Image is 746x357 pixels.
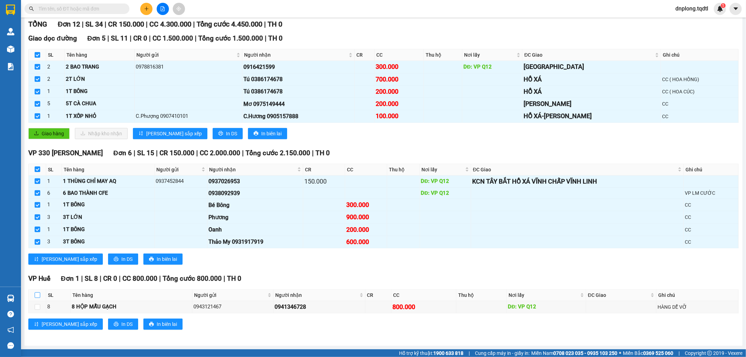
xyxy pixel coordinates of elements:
span: CC 1.500.000 [152,34,193,42]
span: Tổng cước 1.500.000 [198,34,263,42]
div: DĐ: VP Q12 [508,303,584,311]
button: aim [173,3,185,15]
button: caret-down [730,3,742,15]
div: 3 [47,213,61,222]
div: 0916421599 [243,63,354,71]
button: file-add [157,3,169,15]
span: Đơn 12 [58,20,80,28]
span: In biên lai [157,320,177,328]
div: 300.000 [376,62,422,72]
button: printerIn biên lai [143,319,183,330]
span: CC 4.300.000 [149,20,191,28]
div: 0937452844 [156,177,206,186]
div: 5 [47,100,63,108]
button: plus [140,3,152,15]
span: printer [254,131,258,136]
span: 1 [722,3,724,8]
span: Hỗ trợ kỹ thuật: [399,349,463,357]
span: | [678,349,680,357]
div: 0943121467 [193,303,272,311]
span: aim [176,6,181,11]
div: [GEOGRAPHIC_DATA] [524,62,660,72]
div: DĐ: VP Q12 [421,189,470,198]
div: DĐ: VP Q12 [421,177,470,186]
span: printer [218,131,223,136]
div: 0941346728 [275,302,364,311]
div: HÀNG DỄ VỠ [658,303,737,311]
input: Tìm tên, số ĐT hoặc mã đơn [38,5,121,13]
span: | [193,20,195,28]
span: | [146,20,148,28]
button: printerIn biên lai [248,128,287,139]
img: solution-icon [7,63,14,70]
span: | [100,274,101,283]
button: printerIn DS [108,254,138,265]
sup: 1 [721,3,726,8]
th: Ghi chú [684,164,739,176]
button: printerIn DS [213,128,243,139]
div: Mơ 0975149444 [243,100,354,108]
div: 200.000 [376,87,422,97]
span: VP Huế [28,274,50,283]
span: Nơi lấy [509,291,578,299]
div: CC ( HOA CÚC) [662,88,737,95]
span: printer [149,322,154,327]
div: 5T CÀ CHUA [66,100,133,108]
th: CR [303,164,345,176]
span: In DS [226,130,237,137]
div: 1 THÙNG CHỈ MAY AQ [63,177,153,186]
span: CR 150.000 [108,20,144,28]
span: ĐC Giao [588,291,649,299]
div: CC [685,238,737,246]
img: warehouse-icon [7,45,14,53]
span: | [134,149,135,157]
span: TH 0 [315,149,330,157]
span: | [195,34,197,42]
span: message [7,342,14,349]
span: TH 0 [227,274,241,283]
span: | [105,20,106,28]
span: | [149,34,151,42]
div: Thảo My 0931917919 [208,237,302,246]
th: Ghi chú [656,290,739,301]
span: ĐC Giao [473,166,676,173]
div: CC [685,226,737,234]
div: 0978816381 [136,63,241,71]
th: CR [355,49,375,61]
span: sort-ascending [34,257,39,262]
th: CC [391,290,456,301]
th: Tên hàng [65,49,135,61]
div: 1T BÔNG [66,87,133,96]
span: printer [114,257,119,262]
span: [PERSON_NAME] sắp xếp [42,255,97,263]
span: In DS [121,320,133,328]
div: 800.000 [392,302,455,312]
div: 1 [47,201,61,209]
button: printerIn biên lai [143,254,183,265]
span: printer [149,257,154,262]
th: Tên hàng [71,290,192,301]
span: CR 150.000 [159,149,194,157]
button: downloadNhập kho nhận [75,128,128,139]
span: Người nhận [275,291,358,299]
button: sort-ascending[PERSON_NAME] sắp xếp [28,319,103,330]
span: In DS [121,255,133,263]
span: dnplong.tqdtl [670,4,714,13]
div: CC [685,201,737,209]
th: Thu hộ [456,290,507,301]
div: 0938092939 [208,189,302,198]
span: CR 0 [133,34,147,42]
div: 0937026953 [208,177,302,186]
span: Tổng cước 4.450.000 [197,20,262,28]
span: In biên lai [261,130,282,137]
div: 1 [47,177,61,186]
button: uploadGiao hàng [28,128,70,139]
div: 600.000 [346,237,386,247]
span: | [82,20,84,28]
th: SL [46,164,62,176]
span: In biên lai [157,255,177,263]
div: HỒ XÁ [524,74,660,84]
div: 2 [47,63,63,71]
div: 8 HỘP MẪU GẠCH [72,303,191,311]
div: 1 [47,112,63,121]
